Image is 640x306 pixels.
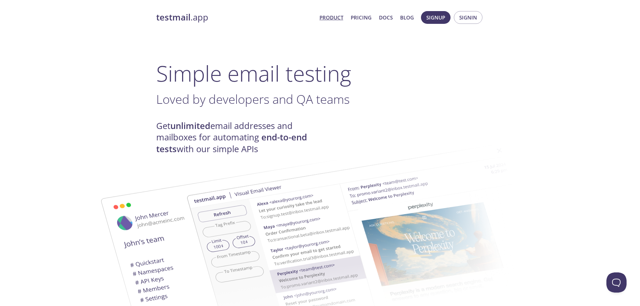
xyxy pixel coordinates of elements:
h4: Get email addresses and mailboxes for automating with our simple APIs [156,120,320,155]
button: Signup [421,11,451,24]
span: Loved by developers and QA teams [156,91,350,107]
button: Signin [454,11,482,24]
a: testmail.app [156,12,314,23]
strong: testmail [156,11,190,23]
span: Signup [426,13,445,22]
a: Docs [379,13,393,22]
strong: unlimited [170,120,210,132]
a: Product [319,13,343,22]
a: Blog [400,13,414,22]
a: Pricing [351,13,372,22]
strong: end-to-end tests [156,131,307,155]
span: Signin [459,13,477,22]
iframe: Help Scout Beacon - Open [606,272,627,293]
h1: Simple email testing [156,60,484,86]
